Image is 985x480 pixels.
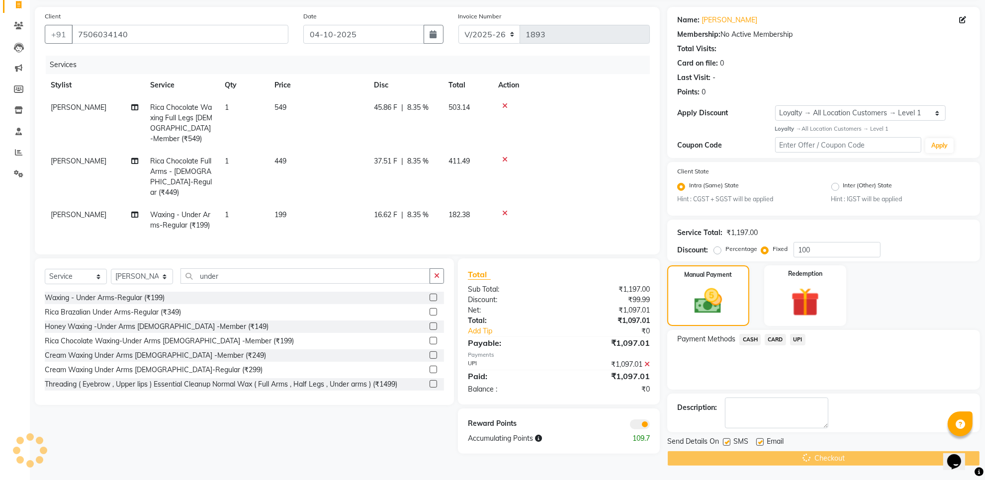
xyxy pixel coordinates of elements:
[303,12,317,21] label: Date
[677,334,735,344] span: Payment Methods
[559,316,657,326] div: ₹1,097.01
[739,334,761,345] span: CASH
[726,228,758,238] div: ₹1,197.00
[559,370,657,382] div: ₹1,097.01
[468,269,491,280] span: Total
[575,326,657,336] div: ₹0
[925,138,954,153] button: Apply
[374,102,397,113] span: 45.86 F
[274,103,286,112] span: 549
[608,433,657,444] div: 109.7
[45,350,266,361] div: Cream Waxing Under Arms [DEMOGRAPHIC_DATA] -Member (₹249)
[460,295,559,305] div: Discount:
[368,74,443,96] th: Disc
[269,74,368,96] th: Price
[559,305,657,316] div: ₹1,097.01
[150,210,210,230] span: Waxing - Under Arms-Regular (₹199)
[225,103,229,112] span: 1
[45,74,144,96] th: Stylist
[401,210,403,220] span: |
[943,440,975,470] iframe: chat widget
[677,87,700,97] div: Points:
[685,270,732,279] label: Manual Payment
[686,285,730,317] img: _cash.svg
[492,74,650,96] th: Action
[225,210,229,219] span: 1
[150,157,212,197] span: Rica Chocolate Full Arms - [DEMOGRAPHIC_DATA]-Regular (₹449)
[45,307,181,318] div: Rica Brazalian Under Arms-Regular (₹349)
[460,433,608,444] div: Accumulating Points
[677,402,717,413] div: Description:
[775,125,970,133] div: All Location Customers → Level 1
[72,25,288,44] input: Search by Name/Mobile/Email/Code
[225,157,229,165] span: 1
[407,156,429,166] span: 8.35 %
[45,365,263,375] div: Cream Waxing Under Arms [DEMOGRAPHIC_DATA]-Regular (₹299)
[45,12,61,21] label: Client
[458,12,502,21] label: Invoice Number
[374,210,397,220] span: 16.62 F
[460,326,575,336] a: Add Tip
[720,58,724,69] div: 0
[51,103,106,112] span: [PERSON_NAME]
[443,74,492,96] th: Total
[45,25,73,44] button: +91
[45,321,269,332] div: Honey Waxing -Under Arms [DEMOGRAPHIC_DATA] -Member (₹149)
[725,244,757,253] label: Percentage
[677,195,816,204] small: Hint : CGST + SGST will be applied
[180,268,430,284] input: Search or Scan
[775,137,921,153] input: Enter Offer / Coupon Code
[788,269,822,278] label: Redemption
[677,15,700,25] div: Name:
[468,351,650,359] div: Payments
[144,74,219,96] th: Service
[46,56,657,74] div: Services
[733,436,748,449] span: SMS
[677,140,775,151] div: Coupon Code
[45,336,294,346] div: Rica Chocolate Waxing-Under Arms [DEMOGRAPHIC_DATA] -Member (₹199)
[713,73,716,83] div: -
[460,337,559,349] div: Payable:
[677,108,775,118] div: Apply Discount
[460,284,559,295] div: Sub Total:
[401,102,403,113] span: |
[274,210,286,219] span: 199
[765,334,786,345] span: CARD
[677,58,718,69] div: Card on file:
[677,44,716,54] div: Total Visits:
[790,334,806,345] span: UPI
[448,157,470,165] span: 411.49
[45,293,165,303] div: Waxing - Under Arms-Regular (₹199)
[51,157,106,165] span: [PERSON_NAME]
[45,379,397,390] div: Threading ( Eyebrow , Upper lips ) Essential Cleanup Normal Wax ( Full Arms , Half Legs , Under a...
[559,284,657,295] div: ₹1,197.00
[782,284,828,320] img: _gift.svg
[219,74,269,96] th: Qty
[460,384,559,395] div: Balance :
[374,156,397,166] span: 37.51 F
[677,228,722,238] div: Service Total:
[677,167,709,176] label: Client State
[51,210,106,219] span: [PERSON_NAME]
[677,29,970,40] div: No Active Membership
[460,305,559,316] div: Net:
[407,210,429,220] span: 8.35 %
[448,210,470,219] span: 182.38
[460,370,559,382] div: Paid:
[767,436,784,449] span: Email
[775,125,802,132] strong: Loyalty →
[150,103,212,143] span: Rica Chocolate Waxing Full Legs [DEMOGRAPHIC_DATA] -Member (₹549)
[677,245,708,255] div: Discount:
[407,102,429,113] span: 8.35 %
[559,359,657,370] div: ₹1,097.01
[559,295,657,305] div: ₹99.99
[274,157,286,165] span: 449
[843,181,893,193] label: Inter (Other) State
[559,384,657,395] div: ₹0
[702,87,706,97] div: 0
[448,103,470,112] span: 503.14
[401,156,403,166] span: |
[831,195,970,204] small: Hint : IGST will be applied
[677,29,720,40] div: Membership:
[667,436,719,449] span: Send Details On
